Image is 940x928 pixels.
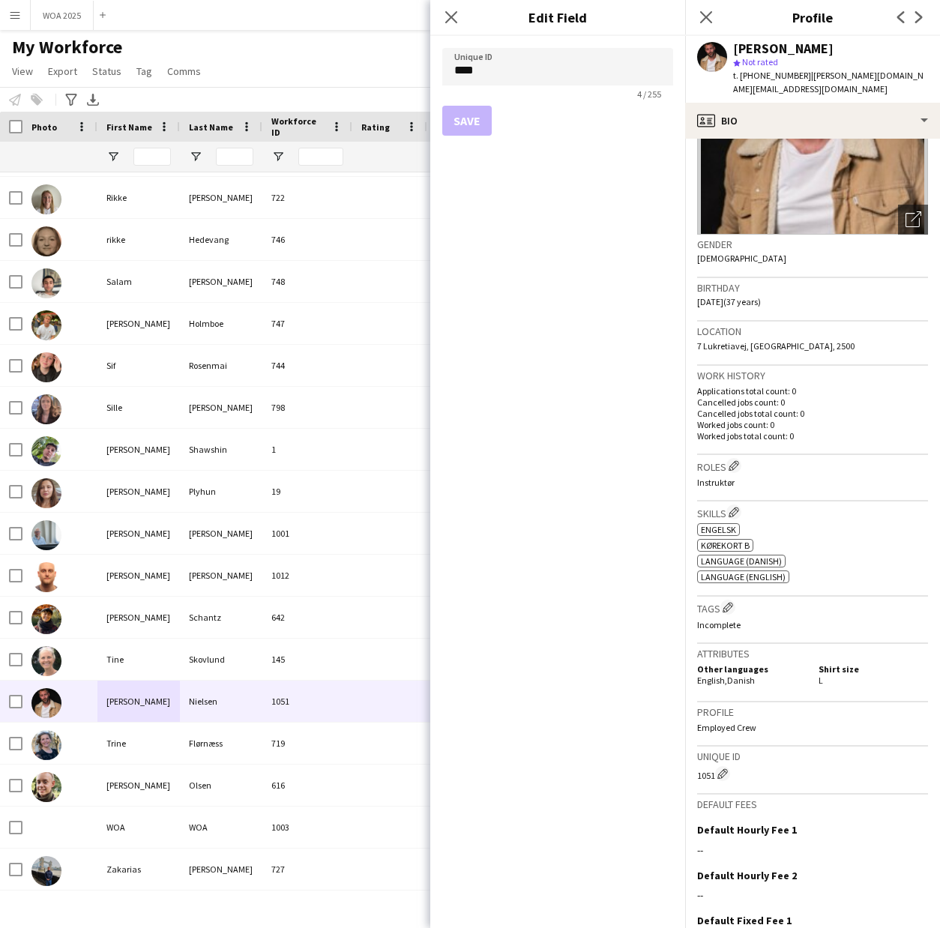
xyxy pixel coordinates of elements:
[262,387,352,428] div: 798
[697,798,928,811] h3: Default fees
[180,513,262,554] div: [PERSON_NAME]
[86,61,127,81] a: Status
[31,688,61,718] img: Tobias Nielsen
[361,121,390,133] span: Rating
[92,64,121,78] span: Status
[271,150,285,163] button: Open Filter Menu
[180,177,262,218] div: [PERSON_NAME]
[97,555,180,596] div: [PERSON_NAME]
[189,150,202,163] button: Open Filter Menu
[133,148,171,166] input: First Name Filter Input
[701,524,736,535] span: Engelsk
[697,888,928,902] div: --
[697,408,928,419] p: Cancelled jobs total count: 0
[733,70,924,94] span: | [PERSON_NAME][DOMAIN_NAME][EMAIL_ADDRESS][DOMAIN_NAME]
[262,555,352,596] div: 1012
[180,219,262,260] div: Hedevang
[898,205,928,235] div: Open photos pop-in
[31,646,61,676] img: Tine Skovlund
[97,597,180,638] div: [PERSON_NAME]
[216,148,253,166] input: Last Name Filter Input
[697,397,928,408] p: Cancelled jobs count: 0
[697,914,792,927] h3: Default Fixed Fee 1
[262,261,352,302] div: 748
[697,340,855,352] span: 7 Lukretiavej, [GEOGRAPHIC_DATA], 2500
[701,571,786,582] span: Language (English)
[180,807,262,848] div: WOA
[262,597,352,638] div: 642
[97,345,180,386] div: Sif
[262,513,352,554] div: 1001
[167,64,201,78] span: Comms
[97,219,180,260] div: rikke
[262,723,352,764] div: 719
[31,310,61,340] img: Sebastian Holmboe
[84,91,102,109] app-action-btn: Export XLSX
[697,675,727,686] span: English ,
[262,429,352,470] div: 1
[262,303,352,344] div: 747
[430,7,685,27] h3: Edit Field
[697,504,928,520] h3: Skills
[697,238,928,251] h3: Gender
[298,148,343,166] input: Workforce ID Filter Input
[685,103,940,139] div: Bio
[625,88,673,100] span: 4 / 255
[97,723,180,764] div: Trine
[31,268,61,298] img: Salam Al-Maliky
[6,61,39,81] a: View
[31,394,61,424] img: Sille Jensen
[97,807,180,848] div: WOA
[48,64,77,78] span: Export
[180,387,262,428] div: [PERSON_NAME]
[697,766,928,781] div: 1051
[697,369,928,382] h3: Work history
[31,436,61,466] img: Steve Marko Shawshin
[727,675,755,686] span: Danish
[31,1,94,30] button: WOA 2025
[31,478,61,508] img: Svitlana Plyhun
[701,555,782,567] span: Language (Danish)
[97,849,180,890] div: Zakarias
[262,807,352,848] div: 1003
[697,663,807,675] h5: Other languages
[697,869,797,882] h3: Default Hourly Fee 2
[97,471,180,512] div: [PERSON_NAME]
[136,64,152,78] span: Tag
[262,765,352,806] div: 616
[697,281,928,295] h3: Birthday
[262,219,352,260] div: 746
[106,150,120,163] button: Open Filter Menu
[697,325,928,338] h3: Location
[97,261,180,302] div: Salam
[180,345,262,386] div: Rosenmai
[97,681,180,722] div: [PERSON_NAME]
[697,647,928,660] h3: Attributes
[262,639,352,680] div: 145
[262,849,352,890] div: 727
[31,730,61,760] img: Trine Flørnæss
[262,471,352,512] div: 19
[12,64,33,78] span: View
[262,177,352,218] div: 722
[262,681,352,722] div: 1051
[12,36,122,58] span: My Workforce
[31,604,61,634] img: Thomas Schantz
[31,352,61,382] img: Sif Rosenmai
[180,303,262,344] div: Holmboe
[697,600,928,615] h3: Tags
[180,723,262,764] div: Flørnæss
[180,471,262,512] div: Plyhun
[130,61,158,81] a: Tag
[180,597,262,638] div: Schantz
[697,722,928,733] p: Employed Crew
[180,681,262,722] div: Nielsen
[42,61,83,81] a: Export
[106,121,152,133] span: First Name
[97,639,180,680] div: Tine
[697,458,928,474] h3: Roles
[697,823,797,837] h3: Default Hourly Fee 1
[697,419,928,430] p: Worked jobs count: 0
[31,772,61,802] img: Viktor Olsen
[97,765,180,806] div: [PERSON_NAME]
